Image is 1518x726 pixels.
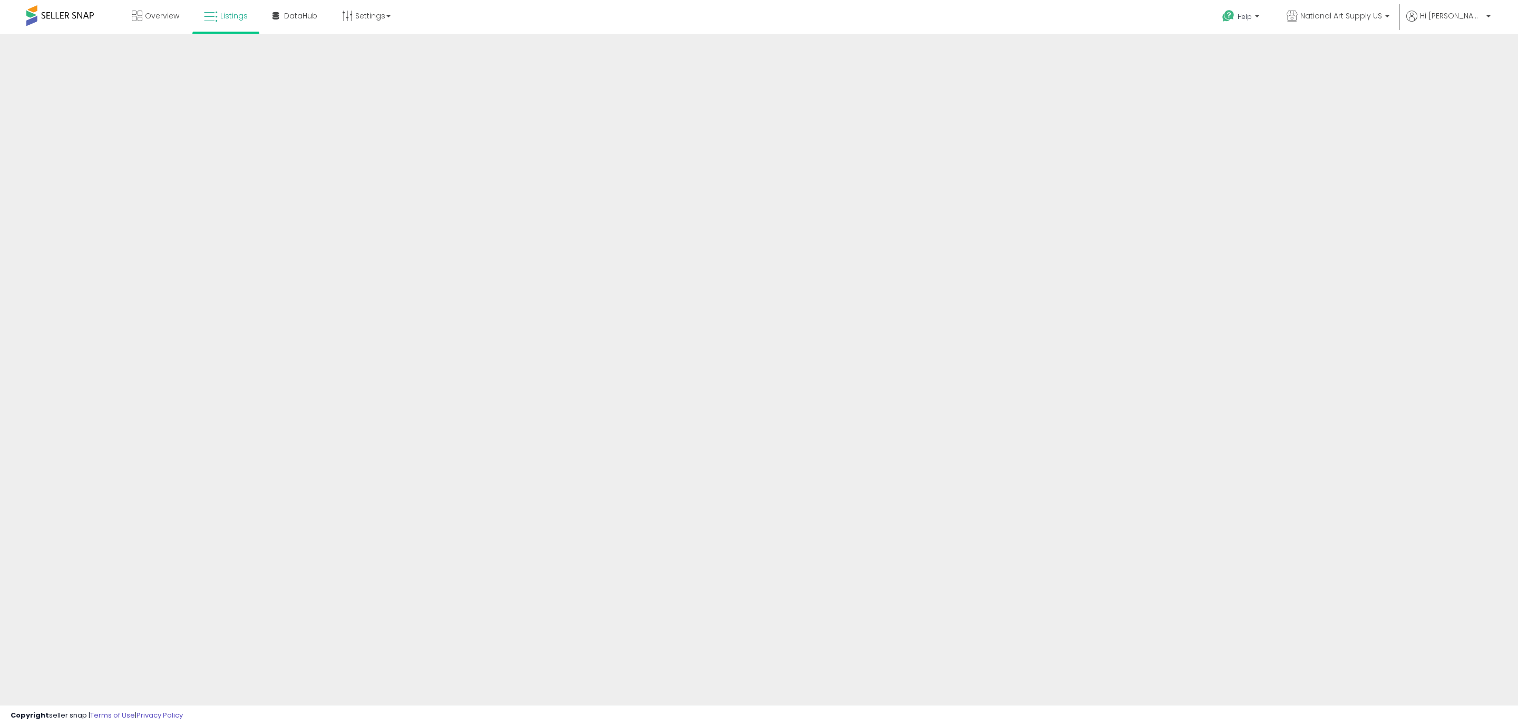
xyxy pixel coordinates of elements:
i: Get Help [1222,9,1235,23]
a: Hi [PERSON_NAME] [1406,11,1491,34]
span: National Art Supply US [1300,11,1382,21]
span: Hi [PERSON_NAME] [1420,11,1483,21]
span: Help [1238,12,1252,21]
span: Overview [145,11,179,21]
a: Help [1214,2,1270,34]
span: DataHub [284,11,317,21]
span: Listings [220,11,248,21]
